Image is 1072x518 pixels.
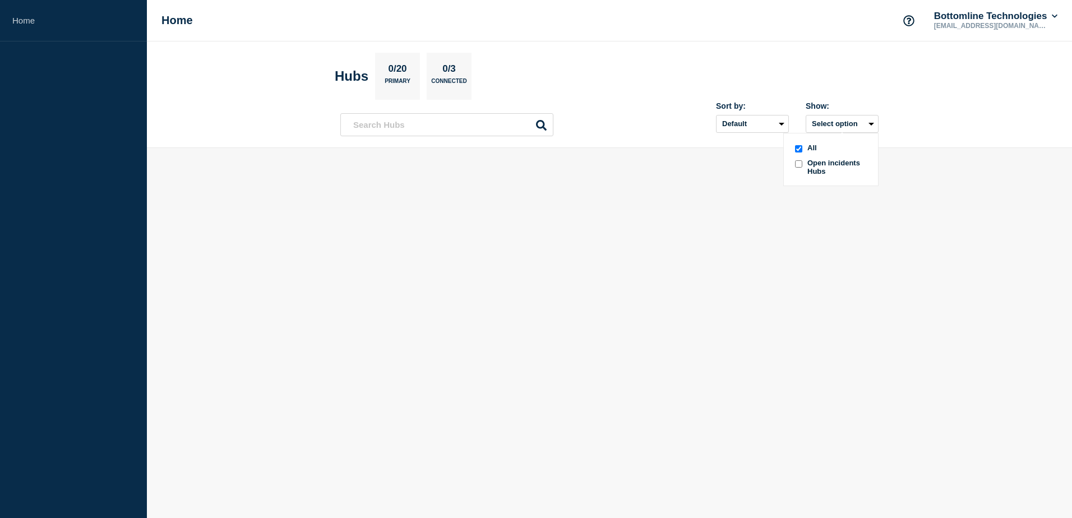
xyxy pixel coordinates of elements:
div: Sort by: [716,101,789,110]
p: 0/20 [384,63,411,78]
p: [EMAIL_ADDRESS][DOMAIN_NAME] [932,22,1048,30]
span: All [807,144,817,154]
div: Show: [806,101,879,110]
input: all checkbox [795,145,802,152]
h2: Hubs [335,68,368,84]
input: openIncidentsHubs checkbox [795,160,802,168]
button: Bottomline Technologies [932,11,1060,22]
button: Select optionall checkboxAllopenIncidentsHubs checkboxOpen incidents Hubs [806,115,879,133]
input: Search Hubs [340,113,553,136]
h1: Home [161,14,193,27]
p: Connected [431,78,466,90]
span: Open incidents Hubs [807,159,869,175]
button: Support [897,9,921,33]
select: Sort by [716,115,789,133]
p: Primary [385,78,410,90]
p: 0/3 [438,63,460,78]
